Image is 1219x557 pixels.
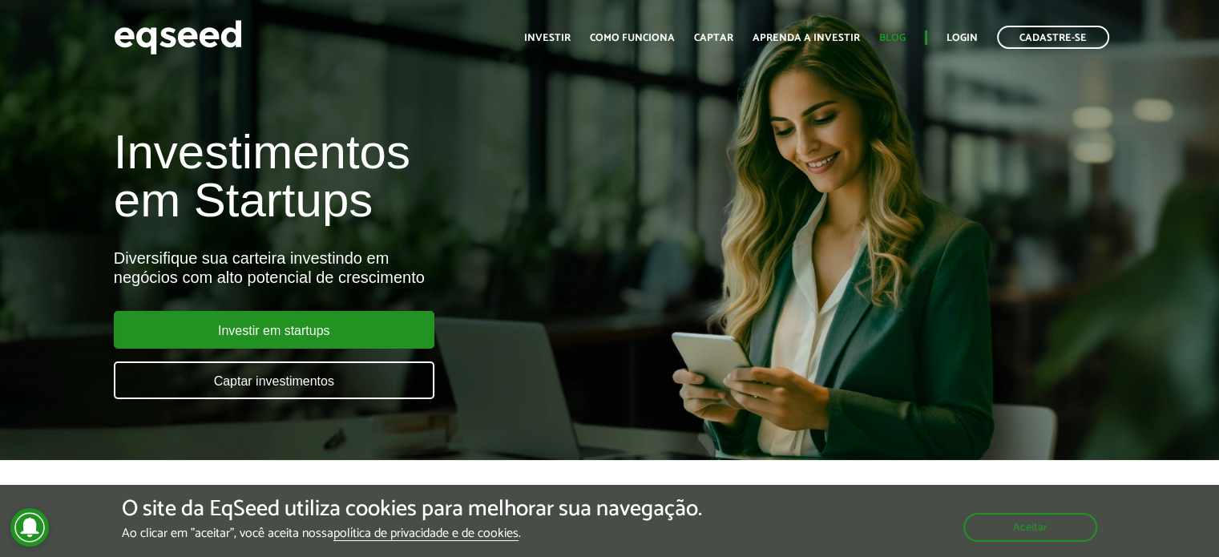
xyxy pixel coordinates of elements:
div: Diversifique sua carteira investindo em negócios com alto potencial de crescimento [114,248,700,287]
img: EqSeed [114,16,242,59]
a: Captar [694,33,733,43]
a: Captar investimentos [114,361,434,399]
a: Login [947,33,978,43]
button: Aceitar [963,513,1097,542]
a: Como funciona [590,33,675,43]
p: Ao clicar em "aceitar", você aceita nossa . [122,526,702,541]
a: Cadastre-se [997,26,1109,49]
a: Investir em startups [114,311,434,349]
a: política de privacidade e de cookies [333,527,519,541]
a: Investir [524,33,571,43]
h1: Investimentos em Startups [114,128,700,224]
a: Blog [879,33,906,43]
a: Aprenda a investir [753,33,860,43]
h5: O site da EqSeed utiliza cookies para melhorar sua navegação. [122,497,702,522]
